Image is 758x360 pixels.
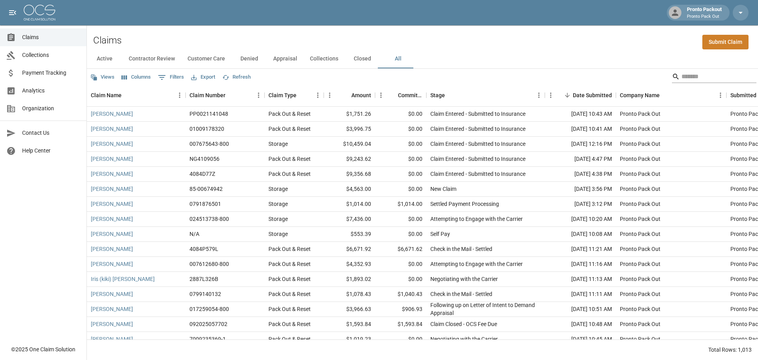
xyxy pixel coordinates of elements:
[545,137,616,152] div: [DATE] 12:16 PM
[620,260,660,268] div: Pronto Pack Out
[620,125,660,133] div: Pronto Pack Out
[375,122,426,137] div: $0.00
[268,155,311,163] div: Pack Out & Reset
[620,170,660,178] div: Pronto Pack Out
[620,335,660,343] div: Pronto Pack Out
[91,215,133,223] a: [PERSON_NAME]
[88,71,116,83] button: Views
[324,257,375,272] div: $4,352.93
[174,89,186,101] button: Menu
[189,84,225,106] div: Claim Number
[345,49,380,68] button: Closed
[545,302,616,317] div: [DATE] 10:51 AM
[545,227,616,242] div: [DATE] 10:08 AM
[375,317,426,332] div: $1,593.84
[189,125,224,133] div: 01009178320
[268,200,288,208] div: Storage
[225,90,236,101] button: Sort
[91,245,133,253] a: [PERSON_NAME]
[156,71,186,84] button: Show filters
[91,200,133,208] a: [PERSON_NAME]
[340,90,351,101] button: Sort
[324,212,375,227] div: $7,436.00
[189,230,199,238] div: N/A
[620,200,660,208] div: Pronto Pack Out
[545,317,616,332] div: [DATE] 10:48 AM
[189,215,229,223] div: 024513738-800
[268,125,311,133] div: Pack Out & Reset
[430,215,523,223] div: Attempting to Engage with the Carrier
[189,305,229,313] div: 017259054-800
[22,69,80,77] span: Payment Tracking
[398,84,422,106] div: Committed Amount
[430,125,525,133] div: Claim Entered - Submitted to Insurance
[430,260,523,268] div: Attempting to Engage with the Carrier
[91,185,133,193] a: [PERSON_NAME]
[91,320,133,328] a: [PERSON_NAME]
[324,242,375,257] div: $6,671.92
[189,71,217,83] button: Export
[312,89,324,101] button: Menu
[545,287,616,302] div: [DATE] 11:11 AM
[122,49,181,68] button: Contractor Review
[324,89,336,101] button: Menu
[324,182,375,197] div: $4,563.00
[545,89,557,101] button: Menu
[268,335,311,343] div: Pack Out & Reset
[387,90,398,101] button: Sort
[573,84,612,106] div: Date Submitted
[620,290,660,298] div: Pronto Pack Out
[375,332,426,347] div: $0.00
[620,140,660,148] div: Pronto Pack Out
[620,320,660,328] div: Pronto Pack Out
[430,335,498,343] div: Negotiating with the Carrier
[375,257,426,272] div: $0.00
[375,167,426,182] div: $0.00
[375,89,387,101] button: Menu
[91,260,133,268] a: [PERSON_NAME]
[304,49,345,68] button: Collections
[189,110,228,118] div: PP0021141048
[620,185,660,193] div: Pronto Pack Out
[545,167,616,182] div: [DATE] 4:38 PM
[268,245,311,253] div: Pack Out & Reset
[620,245,660,253] div: Pronto Pack Out
[375,107,426,122] div: $0.00
[189,275,218,283] div: 2887L326B
[545,84,616,106] div: Date Submitted
[91,155,133,163] a: [PERSON_NAME]
[324,227,375,242] div: $553.39
[189,260,229,268] div: 007612680-800
[189,140,229,148] div: 007675643-800
[268,305,311,313] div: Pack Out & Reset
[22,129,80,137] span: Contact Us
[91,110,133,118] a: [PERSON_NAME]
[380,49,416,68] button: All
[375,227,426,242] div: $0.00
[91,290,133,298] a: [PERSON_NAME]
[430,200,499,208] div: Settled Payment Processing
[189,335,226,343] div: 7009235369-1
[702,35,749,49] a: Submit Claim
[708,346,752,354] div: Total Rows: 1,013
[267,49,304,68] button: Appraisal
[324,122,375,137] div: $3,996.75
[268,110,311,118] div: Pack Out & Reset
[620,230,660,238] div: Pronto Pack Out
[11,345,75,353] div: © 2025 One Claim Solution
[545,212,616,227] div: [DATE] 10:20 AM
[375,272,426,287] div: $0.00
[430,185,456,193] div: New Claim
[684,6,725,20] div: Pronto Packout
[620,84,660,106] div: Company Name
[91,84,122,106] div: Claim Name
[265,84,324,106] div: Claim Type
[620,155,660,163] div: Pronto Pack Out
[87,49,758,68] div: dynamic tabs
[296,90,308,101] button: Sort
[430,320,497,328] div: Claim Closed - OCS Fee Due
[189,155,220,163] div: NG4109056
[375,242,426,257] div: $6,671.62
[426,84,545,106] div: Stage
[430,140,525,148] div: Claim Entered - Submitted to Insurance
